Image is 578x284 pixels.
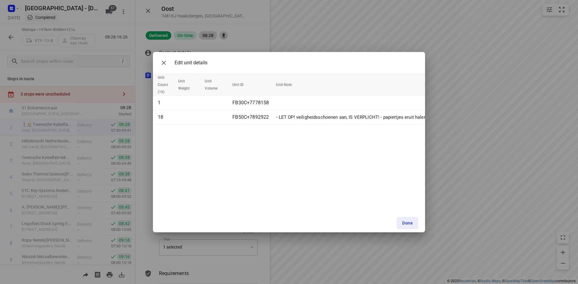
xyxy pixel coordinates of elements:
td: 18 [153,110,176,124]
span: Unit Weight [178,78,198,92]
span: Unit Note [276,81,300,88]
div: Edit unit details [158,57,207,69]
td: FB30C+7778158 [230,96,274,110]
span: Done [402,221,413,225]
span: Unit Volume [205,78,225,92]
span: Unit Count (19) [158,74,176,96]
span: Unit ID [232,81,251,88]
td: FB50C+7892922 [230,110,274,124]
button: Done [397,217,418,229]
td: 1 [153,96,176,110]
